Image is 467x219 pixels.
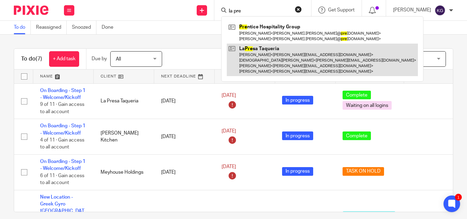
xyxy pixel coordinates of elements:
a: On Boarding - Step 1 - Welcome/Kickoff [40,124,85,135]
img: svg%3E [435,5,446,16]
td: [DATE] [154,119,215,155]
span: In progress [282,96,313,104]
td: [DATE] [154,155,215,190]
td: La Presa Taqueria [94,83,154,119]
td: [DATE] [154,83,215,119]
span: (7) [36,56,42,62]
a: Snoozed [72,21,96,34]
a: On Boarding - Step 1 - Welcome/Kickoff [40,88,85,100]
span: TASK ON HOLD [343,167,384,176]
span: Get Support [328,8,355,12]
span: All [116,57,121,62]
a: To do [14,21,31,34]
span: 4 of 11 · Gain access to all account [40,138,84,150]
button: Clear [295,6,302,13]
h1: To do [21,55,42,63]
span: [DATE] [222,164,236,169]
p: Due by [92,55,107,62]
span: [DATE] [222,129,236,134]
a: On Boarding - Step 1 - Welcome/Kickoff [40,159,85,171]
div: 1 [455,194,462,201]
span: Complete [343,91,371,99]
span: 6 of 11 · Gain access to all account [40,173,84,185]
a: Done [102,21,119,34]
span: [DATE] [222,93,236,98]
span: In progress [282,167,313,176]
p: [PERSON_NAME] [393,7,431,13]
a: + Add task [49,51,79,67]
input: Search [228,8,290,15]
td: Meyhouse Holdings [94,155,154,190]
span: In progress [282,131,313,140]
span: Complete [343,131,371,140]
td: [PERSON_NAME] Kitchen [94,119,154,155]
a: Reassigned [36,21,67,34]
img: Pixie [14,6,48,15]
span: Waiting on all logins [343,101,392,110]
span: 9 of 11 · Gain access to all account [40,102,84,114]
